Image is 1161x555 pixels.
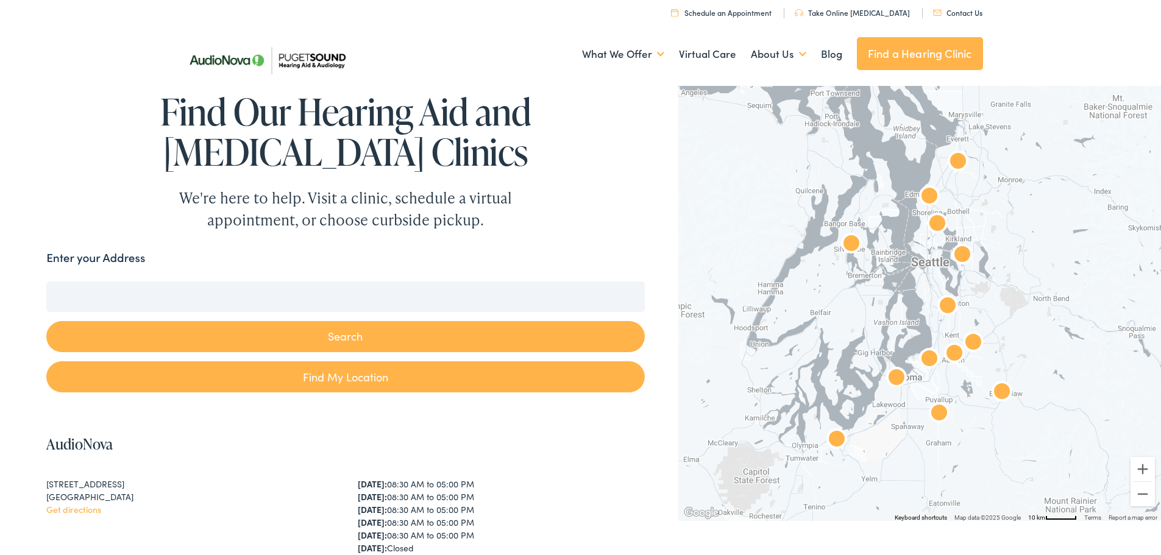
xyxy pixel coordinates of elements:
a: What We Offer [582,32,664,77]
div: AudioNova [923,210,952,239]
a: Find a Hearing Clinic [857,37,983,70]
div: Puget Sound Hearing Aid &#038; Audiology by AudioNova [943,148,973,177]
img: utility icon [933,10,942,16]
div: AudioNova [837,230,866,260]
span: Map data ©2025 Google [954,514,1021,521]
div: [GEOGRAPHIC_DATA] [46,490,333,503]
div: AudioNova [822,426,851,455]
a: Find My Location [46,361,644,392]
strong: [DATE]: [358,529,387,541]
a: Schedule an Appointment [671,7,772,18]
img: utility icon [671,9,678,16]
button: Zoom out [1131,482,1155,506]
div: [STREET_ADDRESS] [46,478,333,490]
strong: [DATE]: [358,516,387,528]
input: Enter your address or zip code [46,281,644,312]
div: AudioNova [940,340,969,369]
div: AudioNova [925,400,954,429]
strong: [DATE]: [358,490,387,503]
a: Get directions [46,503,101,515]
button: Search [46,321,644,352]
button: Keyboard shortcuts [895,514,947,522]
strong: [DATE]: [358,503,387,515]
a: Terms (opens in new tab) [1084,514,1101,521]
img: Google [681,505,722,521]
div: AudioNova [915,183,944,212]
div: AudioNova [915,345,944,375]
a: Take Online [MEDICAL_DATA] [795,7,910,18]
a: Blog [821,32,842,77]
div: AudioNova [959,329,988,358]
div: We're here to help. Visit a clinic, schedule a virtual appointment, or choose curbside pickup. [151,187,541,231]
img: utility icon [795,9,803,16]
div: AudioNova [882,364,911,394]
div: AudioNova [933,292,962,322]
div: AudioNova [987,378,1017,408]
a: Report a map error [1109,514,1157,521]
label: Enter your Address [46,249,145,267]
a: AudioNova [46,434,113,454]
button: Map Scale: 10 km per 48 pixels [1024,512,1081,521]
button: Zoom in [1131,457,1155,481]
div: AudioNova [948,241,977,270]
strong: [DATE]: [358,542,387,554]
a: Contact Us [933,7,982,18]
h1: Find Our Hearing Aid and [MEDICAL_DATA] Clinics [46,91,644,172]
strong: [DATE]: [358,478,387,490]
span: 10 km [1028,514,1045,521]
a: About Us [751,32,806,77]
a: Open this area in Google Maps (opens a new window) [681,505,722,521]
a: Virtual Care [679,32,736,77]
